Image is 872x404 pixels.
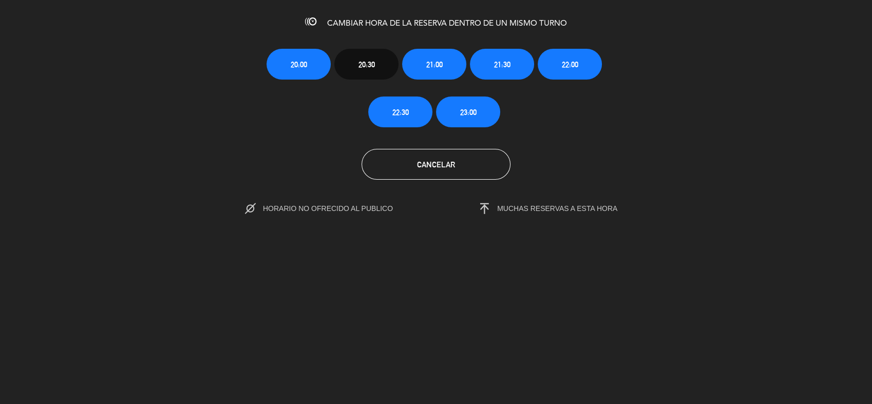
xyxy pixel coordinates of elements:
button: 21:30 [470,49,534,80]
span: 21:00 [426,59,443,70]
button: 23:00 [436,97,500,127]
span: 23:00 [460,106,477,118]
span: 22:00 [562,59,578,70]
button: Cancelar [362,149,510,180]
span: 20:30 [358,59,375,70]
span: 20:00 [291,59,307,70]
button: 20:00 [267,49,331,80]
span: Cancelar [417,160,455,169]
span: CAMBIAR HORA DE LA RESERVA DENTRO DE UN MISMO TURNO [327,20,567,28]
span: 21:30 [494,59,510,70]
button: 21:00 [402,49,466,80]
button: 20:30 [334,49,399,80]
button: 22:00 [538,49,602,80]
button: 22:30 [368,97,432,127]
span: 22:30 [392,106,409,118]
span: MUCHAS RESERVAS A ESTA HORA [497,204,617,213]
span: HORARIO NO OFRECIDO AL PUBLICO [263,204,414,213]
